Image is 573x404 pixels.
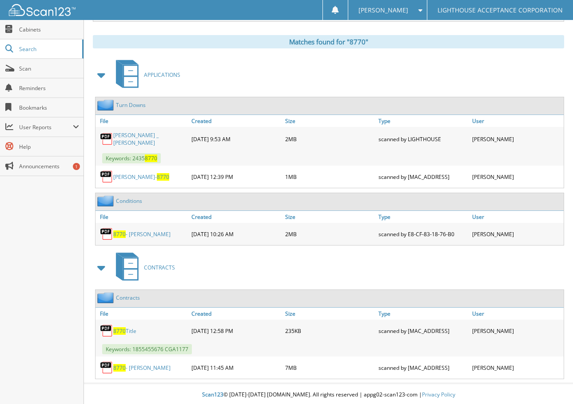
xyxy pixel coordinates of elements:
img: PDF.png [100,361,113,374]
span: LIGHTHOUSE ACCEPTANCE CORPORATION [438,8,563,13]
div: scanned by LIGHTHOUSE [376,129,470,149]
span: 8770 [113,230,126,238]
a: File [95,211,189,223]
a: User [470,308,564,320]
span: Help [19,143,79,151]
div: Matches found for "8770" [93,35,564,48]
a: User [470,211,564,223]
div: [PERSON_NAME] [470,225,564,243]
div: 1MB [283,168,377,186]
div: [DATE] 9:53 AM [189,129,283,149]
span: 8770 [145,154,157,162]
a: APPLICATIONS [111,57,180,92]
img: PDF.png [100,170,113,183]
div: [PERSON_NAME] [470,129,564,149]
a: Type [376,211,470,223]
span: 8770 [113,364,126,372]
span: Announcements [19,162,79,170]
a: Created [189,115,283,127]
div: scanned by E8-CF-83-18-76-B0 [376,225,470,243]
a: Size [283,308,377,320]
span: Scan123 [202,391,223,398]
img: folder2.png [97,292,116,303]
div: 235KB [283,322,377,340]
a: 8770- [PERSON_NAME] [113,230,171,238]
div: scanned by [MAC_ADDRESS] [376,322,470,340]
img: PDF.png [100,132,113,146]
span: Bookmarks [19,104,79,111]
span: Search [19,45,78,53]
img: scan123-logo-white.svg [9,4,76,16]
span: Scan [19,65,79,72]
span: Keywords: 2435 [102,153,161,163]
a: Conditions [116,197,142,205]
div: scanned by [MAC_ADDRESS] [376,359,470,376]
a: Size [283,115,377,127]
span: 8770 [157,173,169,181]
span: [PERSON_NAME] [358,8,408,13]
span: 8770 [113,327,126,335]
a: Type [376,308,470,320]
a: Turn Downs [116,101,146,109]
div: [DATE] 12:39 PM [189,168,283,186]
div: [PERSON_NAME] [470,359,564,376]
a: 8770Title [113,327,136,335]
a: [PERSON_NAME]-8770 [113,173,169,181]
div: 7MB [283,359,377,376]
div: [PERSON_NAME] [470,322,564,340]
a: Created [189,308,283,320]
div: 2MB [283,225,377,243]
div: [PERSON_NAME] [470,168,564,186]
img: PDF.png [100,227,113,241]
span: Cabinets [19,26,79,33]
a: Type [376,115,470,127]
a: [PERSON_NAME] _ [PERSON_NAME] [113,131,187,147]
img: PDF.png [100,324,113,337]
a: File [95,308,189,320]
span: User Reports [19,123,73,131]
a: User [470,115,564,127]
img: folder2.png [97,99,116,111]
div: [DATE] 10:26 AM [189,225,283,243]
div: 1 [73,163,80,170]
a: File [95,115,189,127]
a: CONTRACTS [111,250,175,285]
span: Keywords: 1855455676 CGA1177 [102,344,192,354]
span: Reminders [19,84,79,92]
a: Created [189,211,283,223]
div: scanned by [MAC_ADDRESS] [376,168,470,186]
a: 8770- [PERSON_NAME] [113,364,171,372]
img: folder2.png [97,195,116,206]
a: Size [283,211,377,223]
span: APPLICATIONS [144,71,180,79]
span: CONTRACTS [144,264,175,271]
a: Privacy Policy [422,391,455,398]
div: 2MB [283,129,377,149]
div: [DATE] 12:58 PM [189,322,283,340]
a: Contracts [116,294,140,301]
div: [DATE] 11:45 AM [189,359,283,376]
